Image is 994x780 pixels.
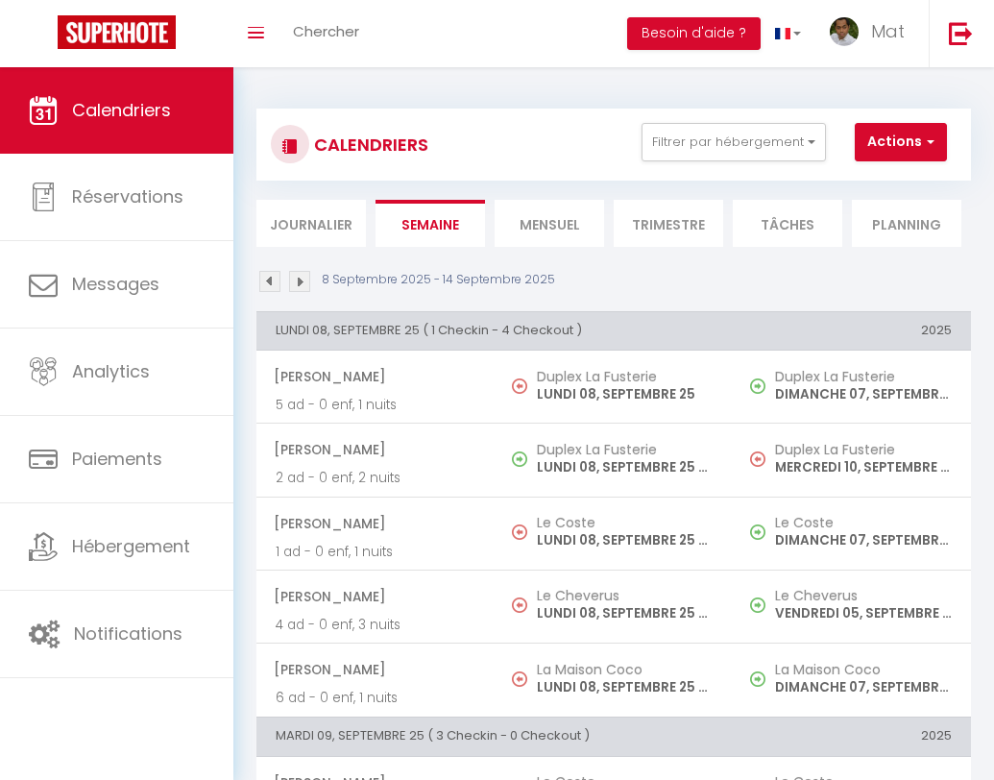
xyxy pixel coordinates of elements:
[72,184,183,208] span: Réservations
[733,311,971,350] th: 2025
[775,603,952,623] p: VENDREDI 05, SEPTEMBRE 25 - 17:00
[495,200,604,247] li: Mensuel
[72,272,159,296] span: Messages
[775,530,952,550] p: DIMANCHE 07, SEPTEMBRE 25 - 19:00
[276,688,475,708] p: 6 ad - 0 enf, 1 nuits
[733,200,842,247] li: Tâches
[750,378,765,394] img: NO IMAGE
[376,200,485,247] li: Semaine
[855,123,947,161] button: Actions
[627,17,761,50] button: Besoin d'aide ?
[830,17,859,46] img: ...
[537,384,714,404] p: LUNDI 08, SEPTEMBRE 25
[852,200,961,247] li: Planning
[750,524,765,540] img: NO IMAGE
[775,457,952,477] p: MERCREDI 10, SEPTEMBRE 25 - 09:00
[72,359,150,383] span: Analytics
[72,98,171,122] span: Calendriers
[775,677,952,697] p: DIMANCHE 07, SEPTEMBRE 25 - 17:00
[276,542,475,562] p: 1 ad - 0 enf, 1 nuits
[512,597,527,613] img: NO IMAGE
[72,447,162,471] span: Paiements
[733,718,971,756] th: 2025
[256,311,733,350] th: LUNDI 08, SEPTEMBRE 25 ( 1 Checkin - 4 Checkout )
[276,395,475,415] p: 5 ad - 0 enf, 1 nuits
[537,588,714,603] h5: Le Cheverus
[775,588,952,603] h5: Le Cheverus
[775,662,952,677] h5: La Maison Coco
[537,530,714,550] p: LUNDI 08, SEPTEMBRE 25 - 10:00
[537,515,714,530] h5: Le Coste
[276,468,475,488] p: 2 ad - 0 enf, 2 nuits
[274,651,475,688] span: [PERSON_NAME]
[537,369,714,384] h5: Duplex La Fusterie
[537,662,714,677] h5: La Maison Coco
[512,524,527,540] img: NO IMAGE
[750,597,765,613] img: NO IMAGE
[274,431,475,468] span: [PERSON_NAME]
[293,21,359,41] span: Chercher
[775,515,952,530] h5: Le Coste
[871,19,905,43] span: Mat
[537,442,714,457] h5: Duplex La Fusterie
[750,671,765,687] img: NO IMAGE
[276,615,475,635] p: 4 ad - 0 enf, 3 nuits
[15,8,73,65] button: Ouvrir le widget de chat LiveChat
[512,671,527,687] img: NO IMAGE
[322,271,555,289] p: 8 Septembre 2025 - 14 Septembre 2025
[949,21,973,45] img: logout
[537,677,714,697] p: LUNDI 08, SEPTEMBRE 25 - 10:00
[72,534,190,558] span: Hébergement
[58,15,176,49] img: Super Booking
[775,442,952,457] h5: Duplex La Fusterie
[256,200,366,247] li: Journalier
[274,505,475,542] span: [PERSON_NAME]
[274,578,475,615] span: [PERSON_NAME]
[775,384,952,404] p: DIMANCHE 07, SEPTEMBRE 25
[74,622,182,646] span: Notifications
[642,123,826,161] button: Filtrer par hébergement
[274,358,475,395] span: [PERSON_NAME]
[614,200,723,247] li: Trimestre
[309,123,428,166] h3: CALENDRIERS
[537,457,714,477] p: LUNDI 08, SEPTEMBRE 25 - 17:00
[750,451,765,467] img: NO IMAGE
[537,603,714,623] p: LUNDI 08, SEPTEMBRE 25 - 10:00
[512,378,527,394] img: NO IMAGE
[256,718,733,756] th: MARDI 09, SEPTEMBRE 25 ( 3 Checkin - 0 Checkout )
[775,369,952,384] h5: Duplex La Fusterie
